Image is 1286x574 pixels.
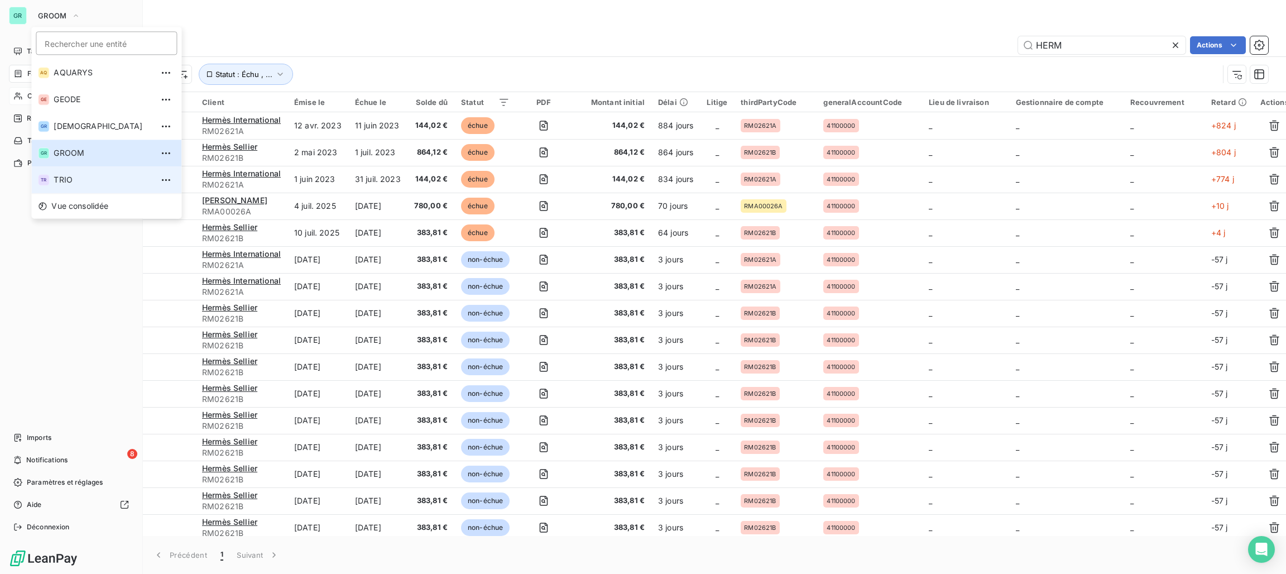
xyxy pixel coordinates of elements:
[1211,469,1228,479] span: -57 j
[651,353,700,380] td: 3 jours
[287,327,348,353] td: [DATE]
[27,477,103,487] span: Paramètres et réglages
[929,415,932,425] span: _
[54,121,152,132] span: [DEMOGRAPHIC_DATA]
[348,112,407,139] td: 11 juin 2023
[202,303,257,312] span: Hermès Sellier
[744,337,776,343] span: RM02621B
[1016,281,1019,291] span: _
[651,327,700,353] td: 3 jours
[461,224,495,241] span: échue
[658,98,693,107] div: Délai
[651,300,700,327] td: 3 jours
[202,420,281,432] span: RM02621B
[202,437,257,446] span: Hermès Sellier
[202,169,281,178] span: Hermès International
[215,70,272,79] span: Statut : Échu , ...
[716,442,719,452] span: _
[929,121,932,130] span: _
[1130,281,1134,291] span: _
[651,166,700,193] td: 834 jours
[202,383,257,393] span: Hermès Sellier
[26,455,68,465] span: Notifications
[578,522,645,533] span: 383,81 €
[9,549,78,567] img: Logo LeanPay
[716,389,719,398] span: _
[716,281,719,291] span: _
[230,543,286,567] button: Suivant
[414,361,448,372] span: 383,81 €
[287,112,348,139] td: 12 avr. 2023
[1016,469,1019,479] span: _
[827,149,855,156] span: 41100000
[523,98,564,107] div: PDF
[1016,335,1019,345] span: _
[414,98,448,107] div: Solde dû
[348,461,407,487] td: [DATE]
[9,496,133,514] a: Aide
[929,362,932,371] span: _
[54,67,152,78] span: AQUARYS
[651,380,700,407] td: 3 jours
[348,219,407,246] td: [DATE]
[929,469,932,479] span: _
[202,474,281,485] span: RM02621B
[348,327,407,353] td: [DATE]
[1211,362,1228,371] span: -57 j
[741,98,810,107] div: thirdPartyCode
[744,417,776,424] span: RM02621B
[202,329,257,339] span: Hermès Sellier
[744,283,776,290] span: RM02621A
[1211,255,1228,264] span: -57 j
[1211,201,1229,211] span: +10 j
[202,222,257,232] span: Hermès Sellier
[1016,228,1019,237] span: _
[744,444,776,451] span: RM02621B
[1130,147,1134,157] span: _
[414,415,448,426] span: 383,81 €
[348,514,407,541] td: [DATE]
[744,122,776,129] span: RM02621A
[287,166,348,193] td: 1 juin 2023
[38,121,49,132] div: GR
[202,394,281,405] span: RM02621B
[38,11,67,20] span: GROOM
[202,152,281,164] span: RM02621B
[827,337,855,343] span: 41100000
[202,126,281,137] span: RM02621A
[348,139,407,166] td: 1 juil. 2023
[202,142,257,151] span: Hermès Sellier
[716,523,719,532] span: _
[827,283,855,290] span: 41100000
[220,549,223,561] span: 1
[51,200,108,212] span: Vue consolidée
[651,273,700,300] td: 3 jours
[202,517,257,527] span: Hermès Sellier
[578,120,645,131] span: 144,02 €
[27,158,61,168] span: Paiements
[1016,201,1019,211] span: _
[578,495,645,506] span: 383,81 €
[1211,415,1228,425] span: -57 j
[461,251,510,268] span: non-échue
[578,147,645,158] span: 864,12 €
[414,334,448,346] span: 383,81 €
[348,487,407,514] td: [DATE]
[202,115,281,125] span: Hermès International
[202,195,267,205] span: [PERSON_NAME]
[414,120,448,131] span: 144,02 €
[651,219,700,246] td: 64 jours
[294,98,342,107] div: Émise le
[414,147,448,158] span: 864,12 €
[578,281,645,292] span: 383,81 €
[27,113,56,123] span: Relances
[287,514,348,541] td: [DATE]
[1018,36,1186,54] input: Rechercher
[716,469,719,479] span: _
[1130,228,1134,237] span: _
[827,122,855,129] span: 41100000
[1211,228,1226,237] span: +4 j
[461,492,510,509] span: non-échue
[744,203,783,209] span: RMA00026A
[348,193,407,219] td: [DATE]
